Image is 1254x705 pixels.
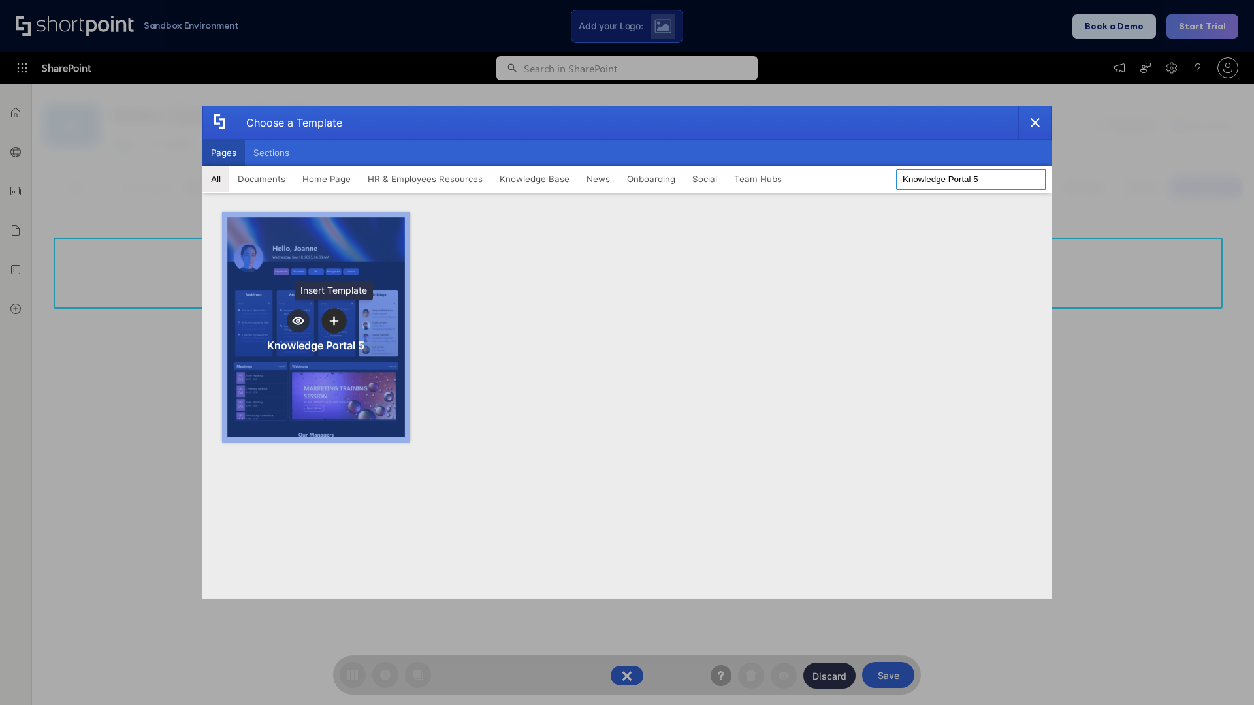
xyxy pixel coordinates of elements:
[202,106,1052,599] div: template selector
[578,166,619,192] button: News
[229,166,294,192] button: Documents
[359,166,491,192] button: HR & Employees Resources
[294,166,359,192] button: Home Page
[491,166,578,192] button: Knowledge Base
[896,169,1046,190] input: Search
[726,166,790,192] button: Team Hubs
[619,166,684,192] button: Onboarding
[245,140,298,166] button: Sections
[267,339,364,352] div: Knowledge Portal 5
[236,106,342,139] div: Choose a Template
[202,166,229,192] button: All
[684,166,726,192] button: Social
[202,140,245,166] button: Pages
[1019,554,1254,705] iframe: Chat Widget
